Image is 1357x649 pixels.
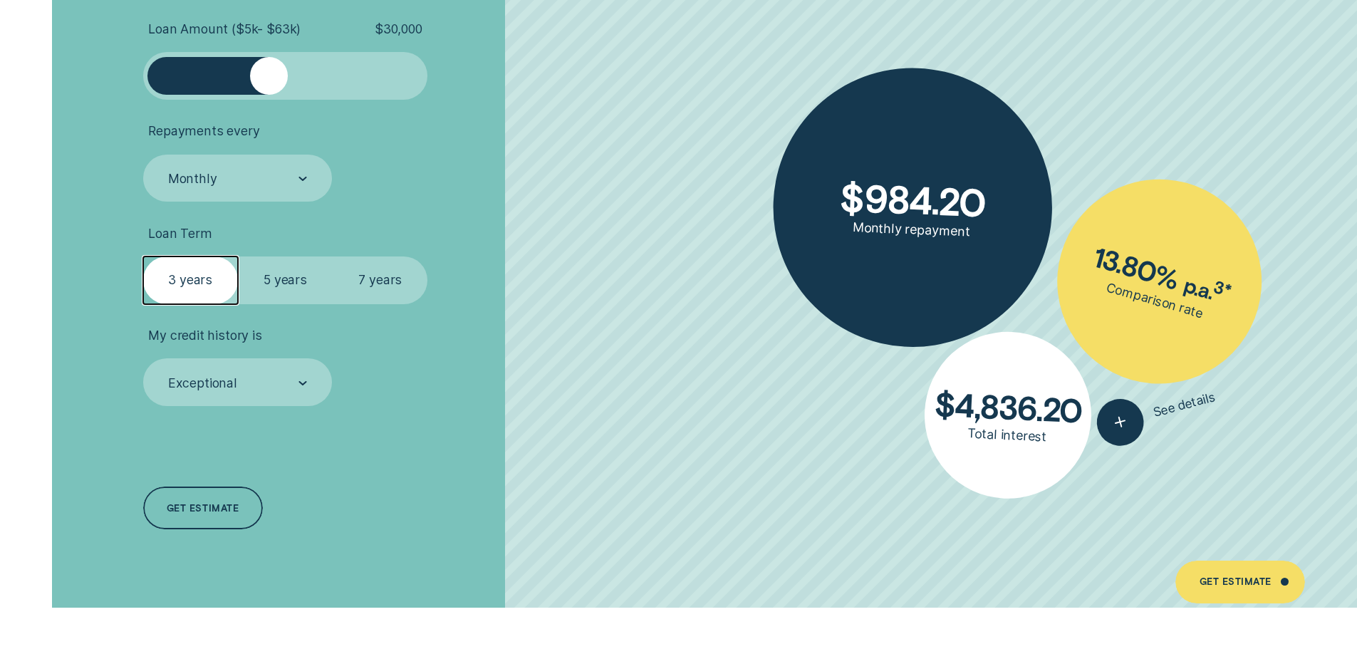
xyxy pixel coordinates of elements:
label: 3 years [143,256,238,304]
div: Exceptional [168,375,237,391]
label: 7 years [333,256,427,304]
button: See details [1091,375,1221,451]
span: My credit history is [148,328,261,343]
span: Repayments every [148,123,259,139]
span: See details [1152,390,1217,421]
span: Loan Term [148,226,212,242]
a: Get Estimate [1175,561,1304,603]
span: Loan Amount ( $5k - $63k ) [148,21,301,37]
span: $ 30,000 [375,21,422,37]
a: Get estimate [143,487,263,529]
div: Monthly [168,171,217,187]
label: 5 years [238,256,333,304]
